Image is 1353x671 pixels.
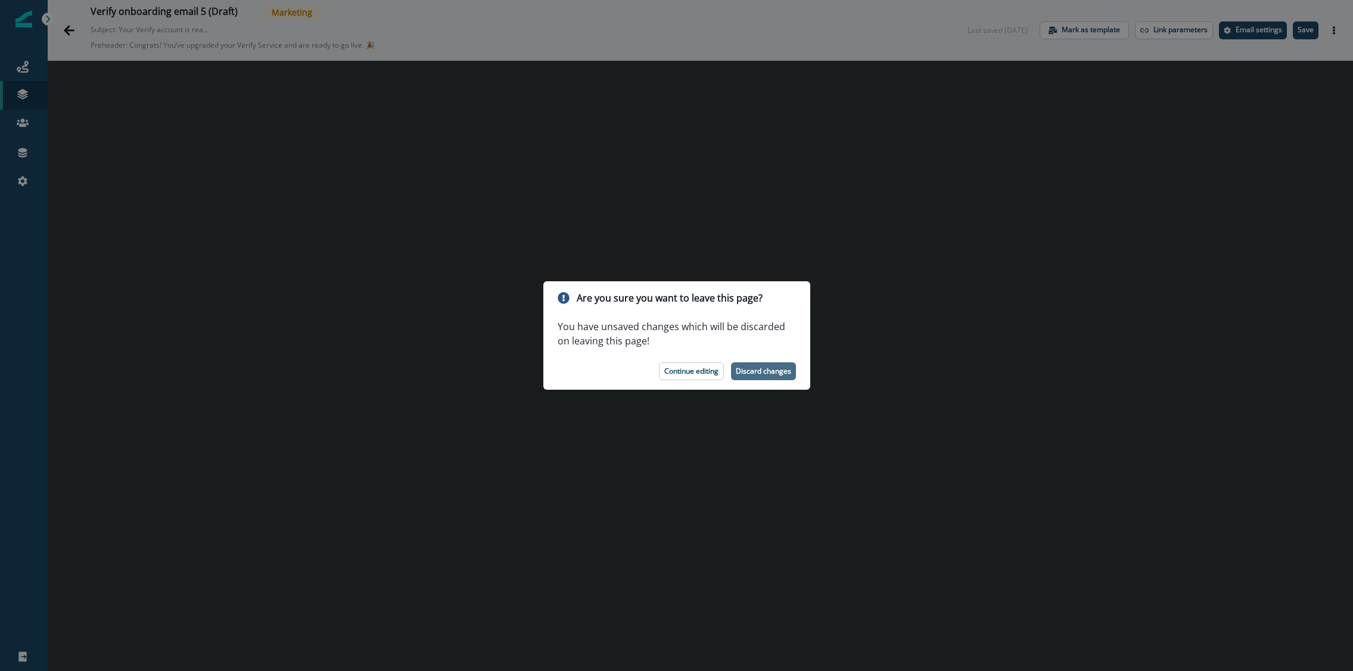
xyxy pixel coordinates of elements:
[558,319,796,348] p: You have unsaved changes which will be discarded on leaving this page!
[664,367,719,375] p: Continue editing
[659,362,724,380] button: Continue editing
[731,362,796,380] button: Discard changes
[577,291,763,305] p: Are you sure you want to leave this page?
[736,367,791,375] p: Discard changes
